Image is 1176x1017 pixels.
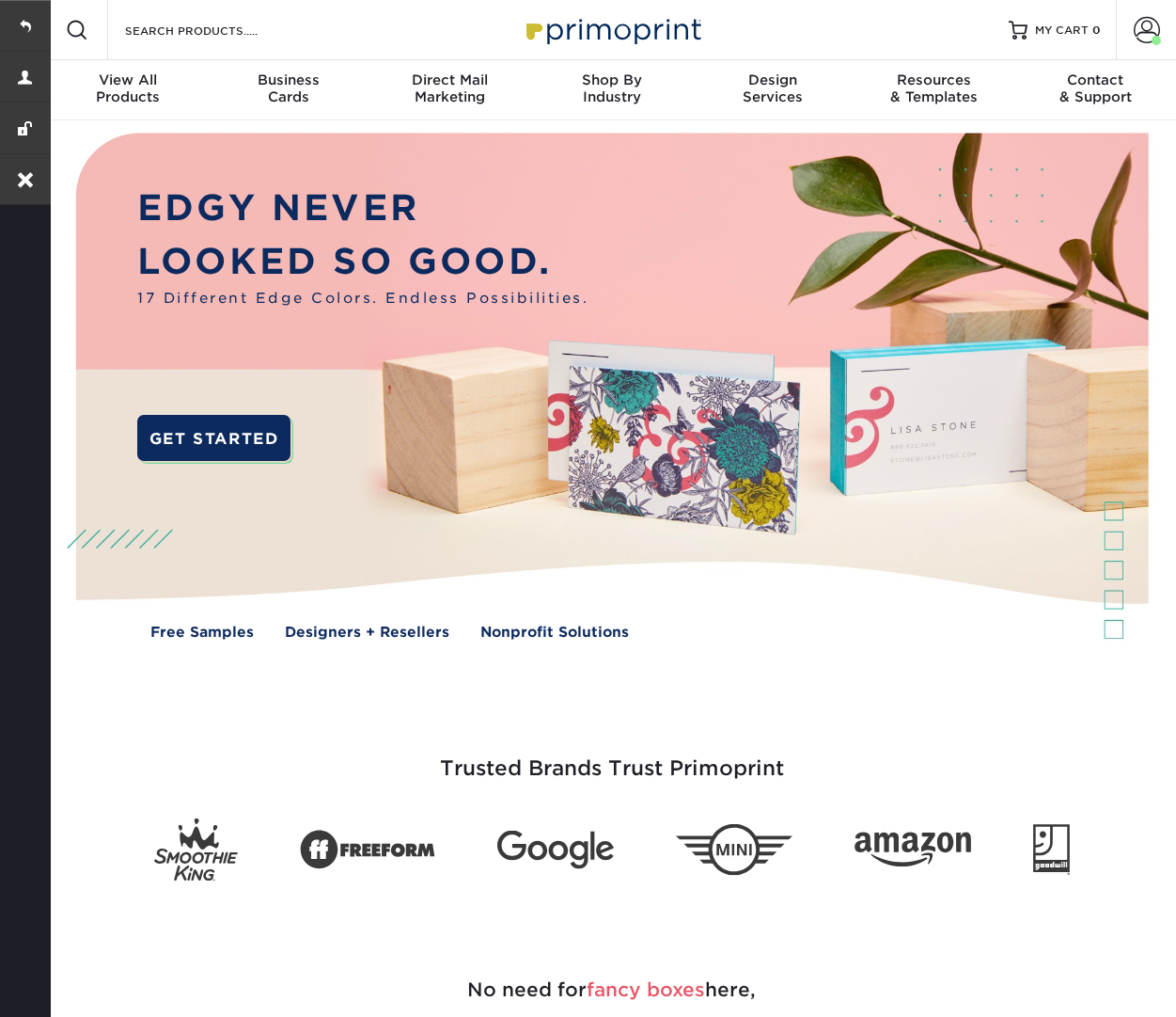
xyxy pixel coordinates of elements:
div: Services [692,72,854,105]
span: View All [47,72,209,88]
span: Direct Mail [369,72,531,88]
span: Contact [1014,72,1176,88]
a: Free Samples [150,622,254,644]
img: Mini [676,823,792,875]
div: Industry [531,72,693,105]
div: Cards [209,72,370,105]
p: EDGY NEVER [137,182,588,234]
span: fancy boxes [587,978,705,1001]
span: Business [209,72,370,88]
img: Smoothie King [154,818,238,882]
a: Shop ByIndustry [531,60,693,120]
img: Google [497,830,614,868]
div: & Templates [854,72,1015,105]
a: Nonprofit Solutions [480,622,629,644]
p: LOOKED SO GOOD. [137,235,588,288]
a: BusinessCards [209,60,370,120]
a: View AllProducts [47,60,209,120]
img: Freeform [300,819,435,880]
div: Marketing [369,72,531,105]
span: MY CART [1035,23,1089,39]
span: Shop By [531,72,693,88]
a: Direct MailMarketing [369,60,531,120]
a: GET STARTED [137,415,290,461]
span: Design [692,72,854,88]
img: Goodwill [1033,824,1070,875]
h3: Trusted Brands Trust Primoprint [62,711,1162,803]
a: Resources& Templates [854,60,1015,120]
img: Amazon [855,832,971,867]
div: Products [47,72,209,105]
input: SEARCH PRODUCTS..... [123,19,306,41]
a: DesignServices [692,60,854,120]
a: Designers + Resellers [285,622,449,644]
img: Primoprint [518,9,706,50]
div: & Support [1014,72,1176,105]
span: 0 [1092,24,1101,37]
a: Contact& Support [1014,60,1176,120]
span: Resources [854,72,1015,88]
span: 17 Different Edge Colors. Endless Possibilities. [137,288,588,310]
